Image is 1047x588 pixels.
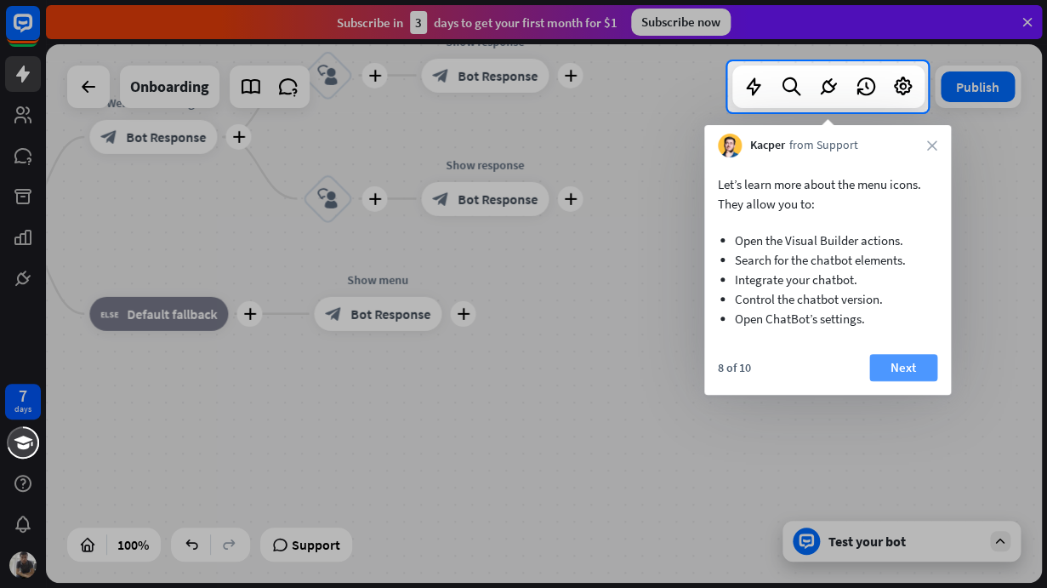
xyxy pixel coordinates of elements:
[735,289,920,309] li: Control the chatbot version.
[789,137,858,154] span: from Support
[869,354,937,381] button: Next
[750,137,785,154] span: Kacper
[735,270,920,289] li: Integrate your chatbot.
[735,250,920,270] li: Search for the chatbot elements.
[735,231,920,250] li: Open the Visual Builder actions.
[14,7,65,58] button: Open LiveChat chat widget
[718,174,937,214] p: Let’s learn more about the menu icons. They allow you to:
[927,140,937,151] i: close
[735,309,920,328] li: Open ChatBot’s settings.
[718,360,751,375] div: 8 of 10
